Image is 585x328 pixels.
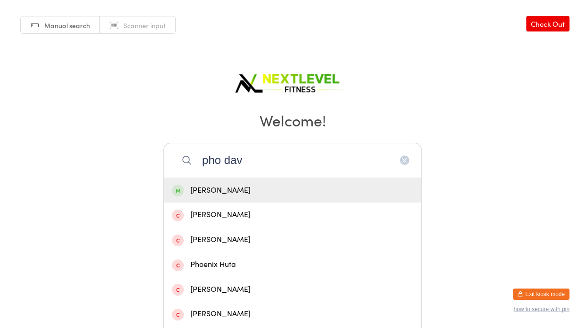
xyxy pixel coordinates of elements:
a: Check Out [526,16,569,31]
div: [PERSON_NAME] [172,234,413,246]
img: Next Level Fitness [234,66,351,96]
div: [PERSON_NAME] [172,184,413,197]
button: Exit kiosk mode [513,289,569,300]
h2: Welcome! [9,109,576,131]
input: Search [163,143,422,178]
span: Manual search [44,21,90,30]
div: [PERSON_NAME] [172,308,413,320]
div: [PERSON_NAME] [172,209,413,221]
button: how to secure with pin [513,306,569,312]
div: [PERSON_NAME] [172,283,413,296]
div: Phoenix Huta [172,258,413,271]
span: Scanner input [123,21,166,30]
